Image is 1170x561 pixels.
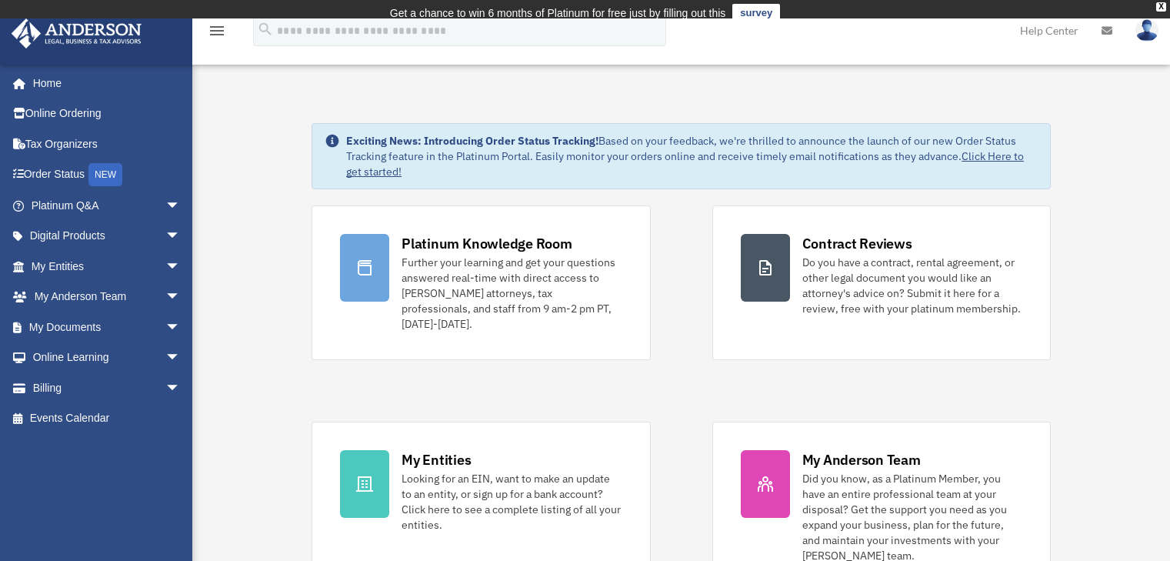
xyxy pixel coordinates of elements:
[312,205,650,360] a: Platinum Knowledge Room Further your learning and get your questions answered real-time with dire...
[346,134,598,148] strong: Exciting News: Introducing Order Status Tracking!
[11,312,204,342] a: My Documentsarrow_drop_down
[165,312,196,343] span: arrow_drop_down
[402,450,471,469] div: My Entities
[257,21,274,38] i: search
[165,221,196,252] span: arrow_drop_down
[11,251,204,282] a: My Entitiesarrow_drop_down
[7,18,146,48] img: Anderson Advisors Platinum Portal
[802,450,921,469] div: My Anderson Team
[402,255,622,332] div: Further your learning and get your questions answered real-time with direct access to [PERSON_NAM...
[1156,2,1166,12] div: close
[165,190,196,222] span: arrow_drop_down
[346,133,1038,179] div: Based on your feedback, we're thrilled to announce the launch of our new Order Status Tracking fe...
[11,282,204,312] a: My Anderson Teamarrow_drop_down
[11,372,204,403] a: Billingarrow_drop_down
[11,190,204,221] a: Platinum Q&Aarrow_drop_down
[165,282,196,313] span: arrow_drop_down
[402,471,622,533] div: Looking for an EIN, want to make an update to an entity, or sign up for a bank account? Click her...
[1135,19,1158,42] img: User Pic
[11,129,204,159] a: Tax Organizers
[11,159,204,191] a: Order StatusNEW
[390,4,726,22] div: Get a chance to win 6 months of Platinum for free just by filling out this
[208,22,226,40] i: menu
[11,99,204,129] a: Online Ordering
[11,342,204,373] a: Online Learningarrow_drop_down
[165,251,196,282] span: arrow_drop_down
[208,27,226,40] a: menu
[11,68,196,99] a: Home
[802,255,1022,316] div: Do you have a contract, rental agreement, or other legal document you would like an attorney's ad...
[346,149,1024,179] a: Click Here to get started!
[732,4,780,22] a: survey
[88,163,122,186] div: NEW
[11,221,204,252] a: Digital Productsarrow_drop_down
[165,372,196,404] span: arrow_drop_down
[712,205,1051,360] a: Contract Reviews Do you have a contract, rental agreement, or other legal document you would like...
[165,342,196,374] span: arrow_drop_down
[402,234,572,253] div: Platinum Knowledge Room
[802,234,912,253] div: Contract Reviews
[11,403,204,434] a: Events Calendar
